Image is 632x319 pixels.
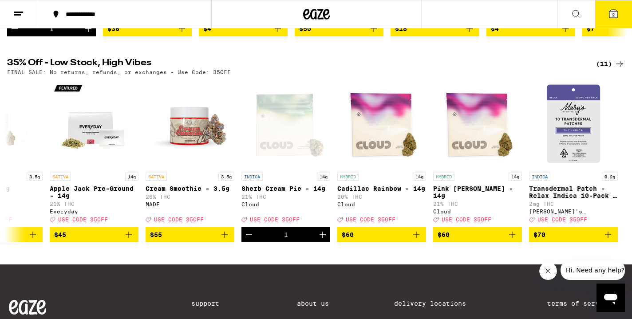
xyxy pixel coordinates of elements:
button: Add to bag [199,21,288,36]
button: Add to bag [337,227,426,242]
p: 21% THC [241,194,330,200]
iframe: Message from company [561,260,625,280]
p: 21% THC [433,201,522,207]
div: Cloud [337,201,426,207]
span: USE CODE 35OFF [250,217,300,223]
p: 2mg THC [529,201,618,207]
p: 14g [509,173,522,181]
button: Add to bag [391,21,479,36]
h2: 35% Off - Low Stock, High Vibes [7,59,581,69]
img: Mary's Medicinals - Transdermal Patch - Relax Indica 10-Pack - 200mg [529,79,618,168]
p: SATIVA [146,173,167,181]
p: 14g [317,173,330,181]
img: MADE - Cream Smoothie - 3.5g [146,79,234,168]
span: USE CODE 35OFF [58,217,108,223]
button: Add to bag [529,227,618,242]
a: Support [191,300,231,307]
p: Apple Jack Pre-Ground - 14g [50,185,138,199]
span: USE CODE 35OFF [154,217,204,223]
div: Cloud [241,201,330,207]
p: Cadillac Rainbow - 14g [337,185,426,192]
div: 1 [284,231,288,238]
p: Transdermal Patch - Relax Indica 10-Pack - 200mg [529,185,618,199]
iframe: Close message [539,262,557,280]
p: INDICA [241,173,263,181]
span: $50 [299,25,311,32]
p: HYBRID [433,173,454,181]
a: Open page for Apple Jack Pre-Ground - 14g from Everyday [50,79,138,227]
button: Decrement [241,227,257,242]
span: $36 [107,25,119,32]
p: SATIVA [50,173,71,181]
a: Open page for Cream Smoothie - 3.5g from MADE [146,79,234,227]
p: FINAL SALE: No returns, refunds, or exchanges - Use Code: 35OFF [7,69,231,75]
button: Decrement [7,21,22,36]
span: $18 [395,25,407,32]
span: USE CODE 35OFF [537,217,587,223]
span: $55 [150,231,162,238]
div: Everyday [50,209,138,214]
span: USE CODE 35OFF [442,217,491,223]
div: [PERSON_NAME]'s Medicinals [529,209,618,214]
button: 2 [595,0,632,28]
div: 1 [50,25,54,32]
a: (11) [596,59,625,69]
div: MADE [146,201,234,207]
p: 21% THC [50,201,138,207]
button: Add to bag [146,227,234,242]
button: Increment [81,21,96,36]
p: Cream Smoothie - 3.5g [146,185,234,192]
a: Open page for Cadillac Rainbow - 14g from Cloud [337,79,426,227]
p: 0.2g [602,173,618,181]
span: $7 [587,25,595,32]
span: $45 [54,231,66,238]
a: Delivery Locations [394,300,482,307]
button: Add to bag [433,227,522,242]
p: 20% THC [337,194,426,200]
iframe: Button to launch messaging window [596,284,625,312]
p: 26% THC [146,194,234,200]
button: Add to bag [103,21,192,36]
span: 2 [612,12,615,17]
span: USE CODE 35OFF [346,217,395,223]
button: Add to bag [295,21,383,36]
p: 3.5g [27,173,43,181]
p: 14g [125,173,138,181]
a: Terms of Service [547,300,623,307]
img: Everyday - Apple Jack Pre-Ground - 14g [50,79,138,168]
p: INDICA [529,173,550,181]
a: Open page for Transdermal Patch - Relax Indica 10-Pack - 200mg from Mary's Medicinals [529,79,618,227]
button: Add to bag [50,227,138,242]
span: $60 [438,231,450,238]
span: $70 [533,231,545,238]
p: HYBRID [337,173,359,181]
a: Open page for Sherb Cream Pie - 14g from Cloud [241,79,330,227]
span: $4 [491,25,499,32]
span: $4 [203,25,211,32]
p: Sherb Cream Pie - 14g [241,185,330,192]
p: Pink [PERSON_NAME] - 14g [433,185,522,199]
a: About Us [297,300,329,307]
img: Cloud - Cadillac Rainbow - 14g [337,79,426,168]
button: Add to bag [486,21,575,36]
button: Increment [315,227,330,242]
p: 14g [413,173,426,181]
p: 3.5g [218,173,234,181]
span: $60 [342,231,354,238]
img: Cloud - Pink Runtz - 14g [433,79,522,168]
div: Cloud [433,209,522,214]
a: Open page for Pink Runtz - 14g from Cloud [433,79,522,227]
